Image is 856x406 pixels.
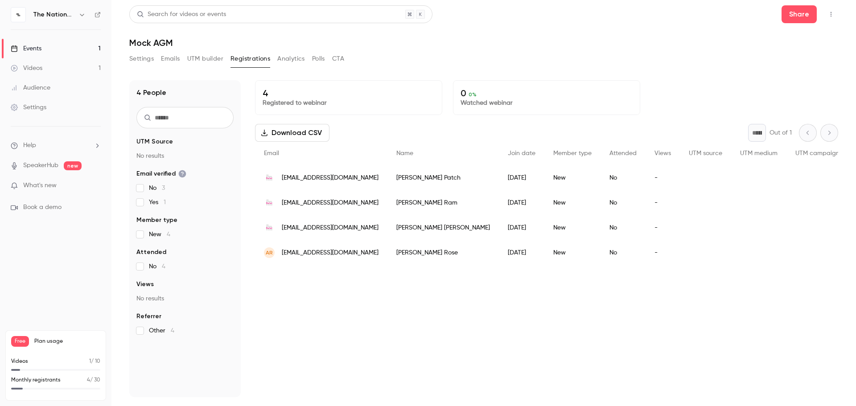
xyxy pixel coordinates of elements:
p: Out of 1 [770,128,792,137]
button: Settings [129,52,154,66]
div: - [646,215,680,240]
div: New [544,215,601,240]
span: No [149,184,165,193]
span: Book a demo [23,203,62,212]
div: [PERSON_NAME] Ram [387,190,499,215]
button: Analytics [277,52,305,66]
span: 0 % [469,91,477,98]
h1: 4 People [136,87,166,98]
div: [DATE] [499,240,544,265]
p: Watched webinar [461,98,633,107]
h1: Mock AGM [129,37,838,48]
span: UTM source [689,150,722,156]
div: New [544,240,601,265]
button: Registrations [230,52,270,66]
img: national.ballet.ca [264,222,275,233]
span: UTM campaign [795,150,840,156]
p: / 30 [87,376,100,384]
span: [EMAIL_ADDRESS][DOMAIN_NAME] [282,198,379,208]
span: No [149,262,165,271]
div: [DATE] [499,165,544,190]
button: Download CSV [255,124,329,142]
span: Other [149,326,174,335]
div: - [646,240,680,265]
span: Plan usage [34,338,100,345]
div: Settings [11,103,46,112]
div: [DATE] [499,190,544,215]
iframe: Noticeable Trigger [90,182,101,190]
span: Member type [136,216,177,225]
div: No [601,240,646,265]
p: Monthly registrants [11,376,61,384]
span: What's new [23,181,57,190]
span: 4 [87,377,90,383]
p: Videos [11,357,28,365]
div: Search for videos or events [137,10,226,19]
div: [PERSON_NAME] Rose [387,240,499,265]
span: Name [396,150,413,156]
div: No [601,165,646,190]
div: Videos [11,64,42,73]
span: new [64,161,82,170]
button: Polls [312,52,325,66]
div: [DATE] [499,215,544,240]
span: Views [654,150,671,156]
button: CTA [332,52,344,66]
span: 3 [162,185,165,191]
span: 1 [164,199,166,205]
p: No results [136,294,234,303]
span: New [149,230,170,239]
span: Yes [149,198,166,207]
div: New [544,190,601,215]
div: New [544,165,601,190]
div: [PERSON_NAME] Patch [387,165,499,190]
p: Registered to webinar [263,98,435,107]
span: Referrer [136,312,161,321]
a: SpeakerHub [23,161,58,170]
div: No [601,215,646,240]
span: UTM medium [740,150,778,156]
div: - [646,190,680,215]
p: No results [136,152,234,160]
span: 4 [167,231,170,238]
div: Audience [11,83,50,92]
span: 4 [171,328,174,334]
img: national.ballet.ca [264,172,275,183]
p: 4 [263,88,435,98]
button: UTM builder [187,52,223,66]
p: / 10 [89,357,100,365]
span: [EMAIL_ADDRESS][DOMAIN_NAME] [282,248,379,258]
li: help-dropdown-opener [11,141,101,150]
span: UTM Source [136,137,173,146]
button: Emails [161,52,180,66]
img: The National Ballet of Canada [11,8,25,22]
div: [PERSON_NAME] [PERSON_NAME] [387,215,499,240]
span: [EMAIL_ADDRESS][DOMAIN_NAME] [282,173,379,183]
span: Email [264,150,279,156]
span: AR [266,249,273,257]
button: Share [782,5,817,23]
span: Attended [609,150,637,156]
span: Member type [553,150,592,156]
span: Email verified [136,169,186,178]
section: facet-groups [136,137,234,335]
span: Views [136,280,154,289]
div: No [601,190,646,215]
span: Join date [508,150,535,156]
span: 4 [162,263,165,270]
span: Attended [136,248,166,257]
div: - [646,165,680,190]
p: 0 [461,88,633,98]
img: national.ballet.ca [264,197,275,208]
span: [EMAIL_ADDRESS][DOMAIN_NAME] [282,223,379,233]
span: 1 [89,359,91,364]
div: Events [11,44,41,53]
span: Help [23,141,36,150]
span: Free [11,336,29,347]
h6: The National Ballet of Canada [33,10,75,19]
